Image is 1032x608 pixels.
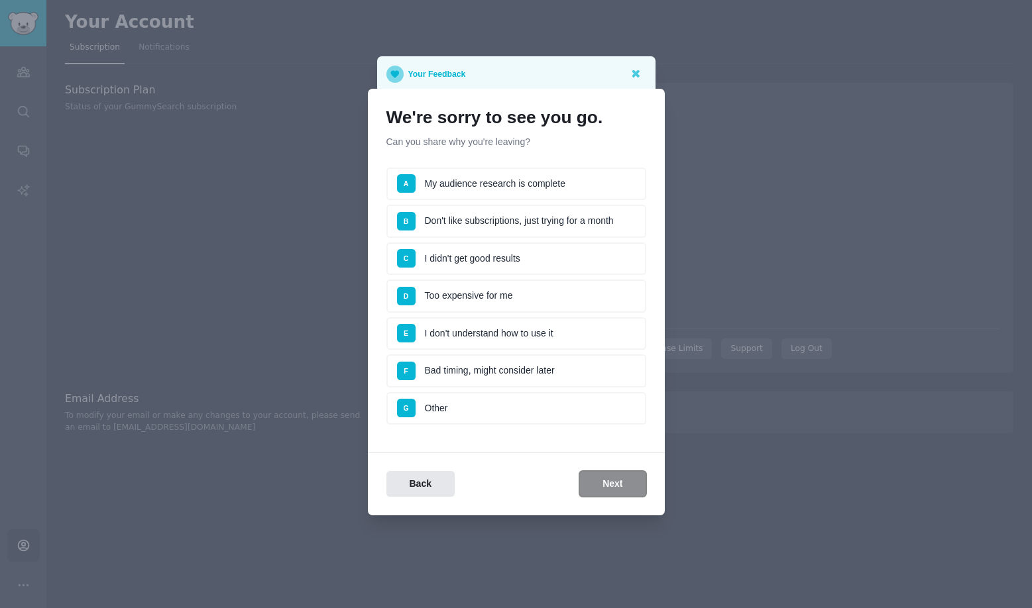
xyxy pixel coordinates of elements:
[404,254,409,262] span: C
[386,135,646,149] p: Can you share why you're leaving?
[404,367,408,375] span: F
[386,471,455,497] button: Back
[386,107,646,128] h1: We're sorry to see you go.
[404,217,409,225] span: B
[404,292,409,300] span: D
[404,179,409,187] span: A
[404,329,408,337] span: E
[408,66,466,83] p: Your Feedback
[403,404,408,412] span: G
